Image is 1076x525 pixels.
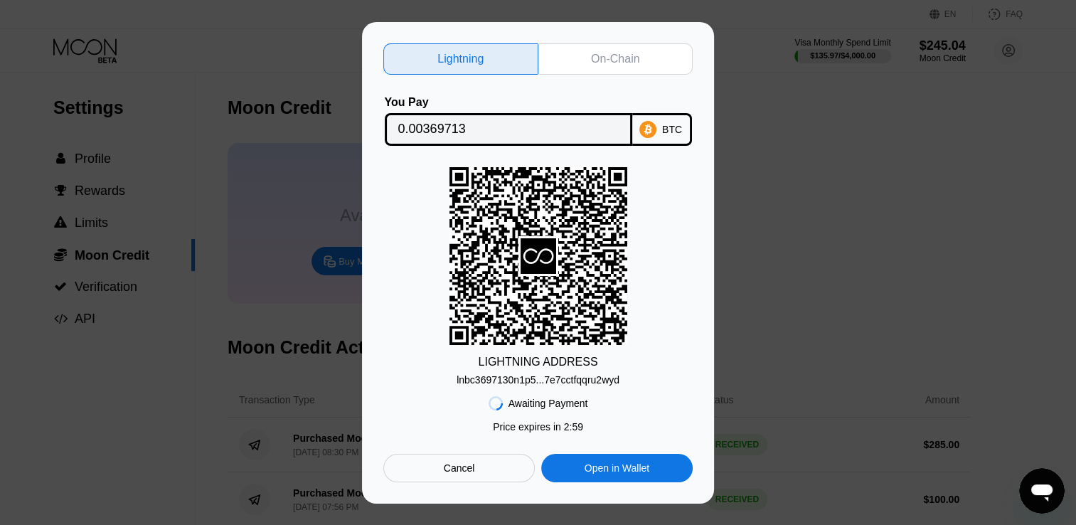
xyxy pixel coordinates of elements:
[383,454,535,482] div: Cancel
[508,398,588,409] div: Awaiting Payment
[437,52,484,66] div: Lightning
[564,421,583,433] span: 2 : 59
[585,462,649,474] div: Open in Wallet
[457,368,619,386] div: lnbc3697130n1p5...7e7cctfqqru2wyd
[383,43,538,75] div: Lightning
[1019,468,1065,514] iframe: Pulsante per aprire la finestra di messaggistica
[538,43,693,75] div: On-Chain
[444,462,475,474] div: Cancel
[591,52,639,66] div: On-Chain
[493,421,583,433] div: Price expires in
[457,374,619,386] div: lnbc3697130n1p5...7e7cctfqqru2wyd
[478,356,597,368] div: LIGHTNING ADDRESS
[385,96,632,109] div: You Pay
[383,96,693,146] div: You PayBTC
[662,124,682,135] div: BTC
[541,454,693,482] div: Open in Wallet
